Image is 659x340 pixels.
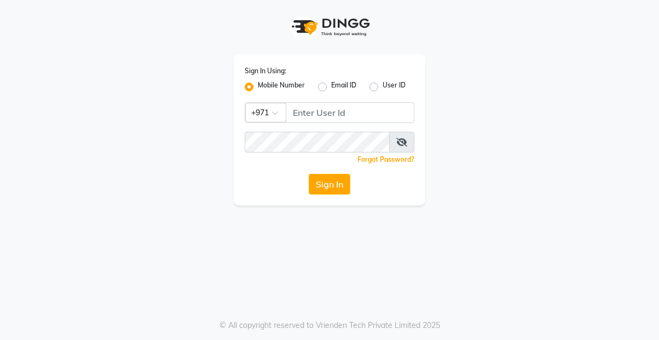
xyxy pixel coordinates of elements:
[309,174,350,195] button: Sign In
[357,155,414,163] a: Forgot Password?
[286,102,414,123] input: Username
[331,80,356,93] label: Email ID
[258,80,305,93] label: Mobile Number
[383,80,406,93] label: User ID
[286,11,373,43] img: logo1.svg
[245,132,390,153] input: Username
[245,66,286,76] label: Sign In Using:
